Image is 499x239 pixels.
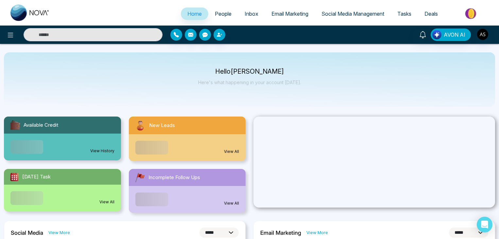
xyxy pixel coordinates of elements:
img: todayTask.svg [9,172,20,182]
img: followUps.svg [134,172,146,183]
span: Tasks [397,10,411,17]
img: availableCredit.svg [9,119,21,131]
a: View All [224,149,239,155]
img: Lead Flow [432,30,441,39]
span: Incomplete Follow Ups [148,174,200,181]
span: Inbox [245,10,258,17]
span: AVON AI [444,31,465,39]
a: View More [306,230,328,236]
img: Nova CRM Logo [10,5,50,21]
span: New Leads [149,122,175,129]
img: newLeads.svg [134,119,146,132]
div: Open Intercom Messenger [477,217,492,232]
a: Incomplete Follow UpsView All [125,169,250,213]
a: Tasks [391,8,418,20]
a: People [208,8,238,20]
a: New LeadsView All [125,117,250,161]
span: Home [187,10,202,17]
span: Email Marketing [271,10,308,17]
button: AVON AI [431,28,471,41]
span: People [215,10,232,17]
a: Home [181,8,208,20]
a: Deals [418,8,444,20]
span: Social Media Management [321,10,384,17]
h2: Social Media [11,230,43,236]
a: View All [99,199,114,205]
span: [DATE] Task [22,173,51,181]
p: Here's what happening in your account [DATE]. [198,80,301,85]
h2: Email Marketing [260,230,301,236]
span: Deals [424,10,438,17]
a: View More [48,230,70,236]
img: Market-place.gif [448,6,495,21]
span: Available Credit [24,121,58,129]
a: Email Marketing [265,8,315,20]
a: Inbox [238,8,265,20]
p: Hello [PERSON_NAME] [198,69,301,74]
a: View History [90,148,114,154]
img: User Avatar [477,29,488,40]
a: Social Media Management [315,8,391,20]
a: View All [224,200,239,206]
